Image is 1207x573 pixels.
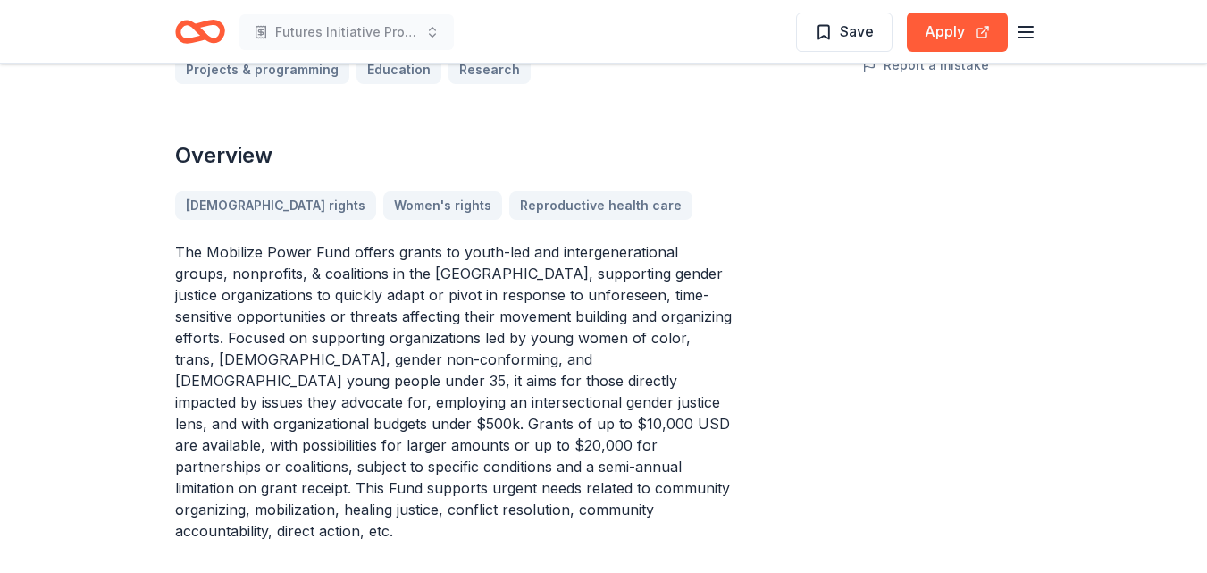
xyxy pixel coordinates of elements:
[448,55,531,84] a: Research
[175,55,349,84] a: Projects & programming
[175,241,733,542] p: The Mobilize Power Fund offers grants to youth-led and intergenerational groups, nonprofits, & co...
[175,141,733,170] h2: Overview
[175,11,225,53] a: Home
[796,13,893,52] button: Save
[862,55,989,76] button: Report a mistake
[907,13,1008,52] button: Apply
[239,14,454,50] button: Futures Initiative Program
[840,20,874,43] span: Save
[275,21,418,43] span: Futures Initiative Program
[356,55,441,84] a: Education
